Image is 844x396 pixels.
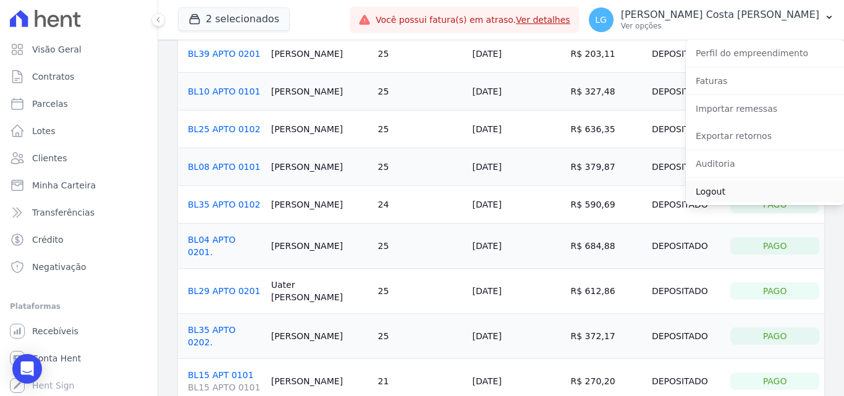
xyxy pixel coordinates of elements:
div: Depositado [639,158,721,175]
a: Logout [686,180,844,203]
span: Lotes [32,125,56,137]
a: Exportar retornos [686,125,844,147]
a: Crédito [5,227,153,252]
a: Minha Carteira [5,173,153,198]
td: R$ 327,48 [565,73,634,111]
td: R$ 612,86 [565,269,634,314]
span: Conta Hent [32,352,81,364]
a: BL08 APTO 0101 [188,162,260,172]
div: Depositado [639,83,721,100]
div: Plataformas [10,299,148,314]
td: R$ 203,11 [565,35,634,73]
td: [DATE] [468,224,566,269]
p: [PERSON_NAME] Costa [PERSON_NAME] [621,9,819,21]
a: BL15 APT 0101BL15 APTO 0101 [188,370,261,394]
a: Visão Geral [5,37,153,62]
a: BL25 APTO 0102 [188,124,260,134]
td: Uater [PERSON_NAME] [266,269,373,314]
td: R$ 379,87 [565,148,634,186]
div: Depositado [639,45,721,62]
span: LG [595,15,607,24]
a: Perfil do empreendimento [686,42,844,64]
a: Conta Hent [5,346,153,371]
div: Pago [730,237,819,255]
span: Crédito [32,234,64,246]
td: 25 [373,269,468,314]
span: Contratos [32,70,74,83]
td: [DATE] [468,111,566,148]
a: Transferências [5,200,153,225]
td: [PERSON_NAME] [266,73,373,111]
td: 25 [373,73,468,111]
td: [PERSON_NAME] [266,224,373,269]
span: BL15 APTO 0101 [188,381,261,394]
td: [PERSON_NAME] [266,314,373,359]
a: Importar remessas [686,98,844,120]
td: 25 [373,111,468,148]
span: Clientes [32,152,67,164]
td: 25 [373,35,468,73]
span: Negativação [32,261,87,273]
td: [DATE] [468,186,566,224]
td: [PERSON_NAME] [266,148,373,186]
td: [PERSON_NAME] [266,186,373,224]
a: Faturas [686,70,844,92]
div: Depositado [639,327,721,345]
td: R$ 684,88 [565,224,634,269]
a: BL35 APTO 0202. [188,325,235,347]
a: BL35 APTO 0102 [188,200,260,209]
button: LG [PERSON_NAME] Costa [PERSON_NAME] Ver opções [579,2,844,37]
td: [PERSON_NAME] [266,35,373,73]
td: R$ 372,17 [565,314,634,359]
td: [DATE] [468,269,566,314]
span: Transferências [32,206,95,219]
td: R$ 636,35 [565,111,634,148]
a: Auditoria [686,153,844,175]
div: Open Intercom Messenger [12,354,42,384]
div: Pago [730,327,819,345]
a: Contratos [5,64,153,89]
span: Parcelas [32,98,68,110]
span: Minha Carteira [32,179,96,192]
p: Ver opções [621,21,819,31]
td: [DATE] [468,35,566,73]
a: BL29 APTO 0201 [188,286,260,296]
td: [DATE] [468,314,566,359]
div: Pago [730,373,819,390]
td: [DATE] [468,148,566,186]
td: 25 [373,314,468,359]
td: [DATE] [468,73,566,111]
div: Depositado [639,373,721,390]
span: Visão Geral [32,43,82,56]
span: Você possui fatura(s) em atraso. [376,14,570,27]
div: Depositado [639,196,721,213]
a: BL04 APTO 0201. [188,235,235,257]
div: Depositado [639,237,721,255]
span: Recebíveis [32,325,78,337]
td: 25 [373,224,468,269]
td: 25 [373,148,468,186]
button: 2 selecionados [178,7,290,31]
a: Lotes [5,119,153,143]
td: R$ 590,69 [565,186,634,224]
div: Depositado [639,282,721,300]
a: Negativação [5,255,153,279]
a: Recebíveis [5,319,153,343]
a: Ver detalhes [516,15,570,25]
a: BL10 APTO 0101 [188,86,260,96]
a: Parcelas [5,91,153,116]
div: Pago [730,282,819,300]
td: [PERSON_NAME] [266,111,373,148]
td: 24 [373,186,468,224]
div: Depositado [639,120,721,138]
a: BL39 APTO 0201 [188,49,260,59]
a: Clientes [5,146,153,171]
